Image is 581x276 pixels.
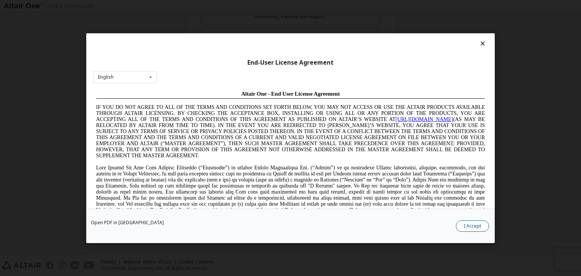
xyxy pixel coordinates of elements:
[3,17,392,71] span: IF YOU DO NOT AGREE TO ALL OF THE TERMS AND CONDITIONS SET FORTH BELOW, YOU MAY NOT ACCESS OR USE...
[148,3,247,9] span: Altair One - End User License Agreement
[93,59,488,66] div: End-User License Agreement
[91,220,164,225] a: Open PDF in [GEOGRAPHIC_DATA]
[3,77,392,131] span: Lore Ipsumd Sit Ame Cons Adipisc Elitseddo (“Eiusmodte”) in utlabor Etdolo Magnaaliqua Eni. (“Adm...
[456,220,489,232] button: I Accept
[98,75,113,79] div: English
[303,29,360,34] a: [URL][DOMAIN_NAME]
